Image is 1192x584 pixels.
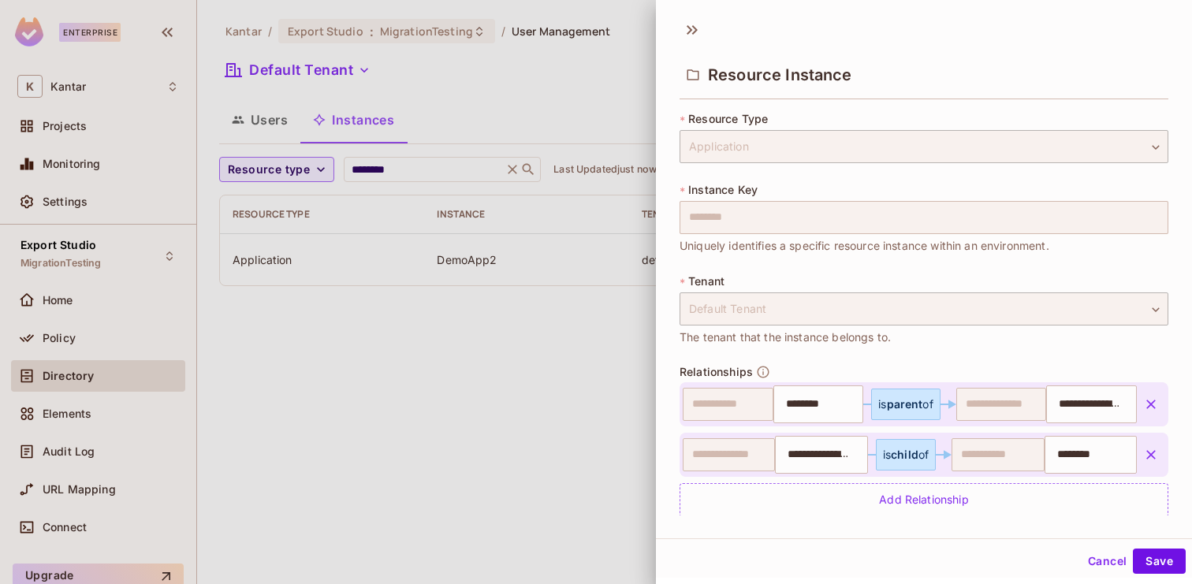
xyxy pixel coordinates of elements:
[680,237,1049,255] span: Uniquely identifies a specific resource instance within an environment.
[708,65,852,84] span: Resource Instance
[891,448,918,461] span: child
[688,275,725,288] span: Tenant
[887,397,923,411] span: parent
[680,329,891,346] span: The tenant that the instance belongs to.
[680,366,753,378] span: Relationships
[680,130,1168,163] div: Application
[688,113,768,125] span: Resource Type
[680,483,1168,517] div: Add Relationship
[1082,549,1133,574] button: Cancel
[1133,549,1186,574] button: Save
[688,184,758,196] span: Instance Key
[883,448,929,461] div: is of
[680,292,1168,325] div: Default Tenant
[878,398,933,411] div: is of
